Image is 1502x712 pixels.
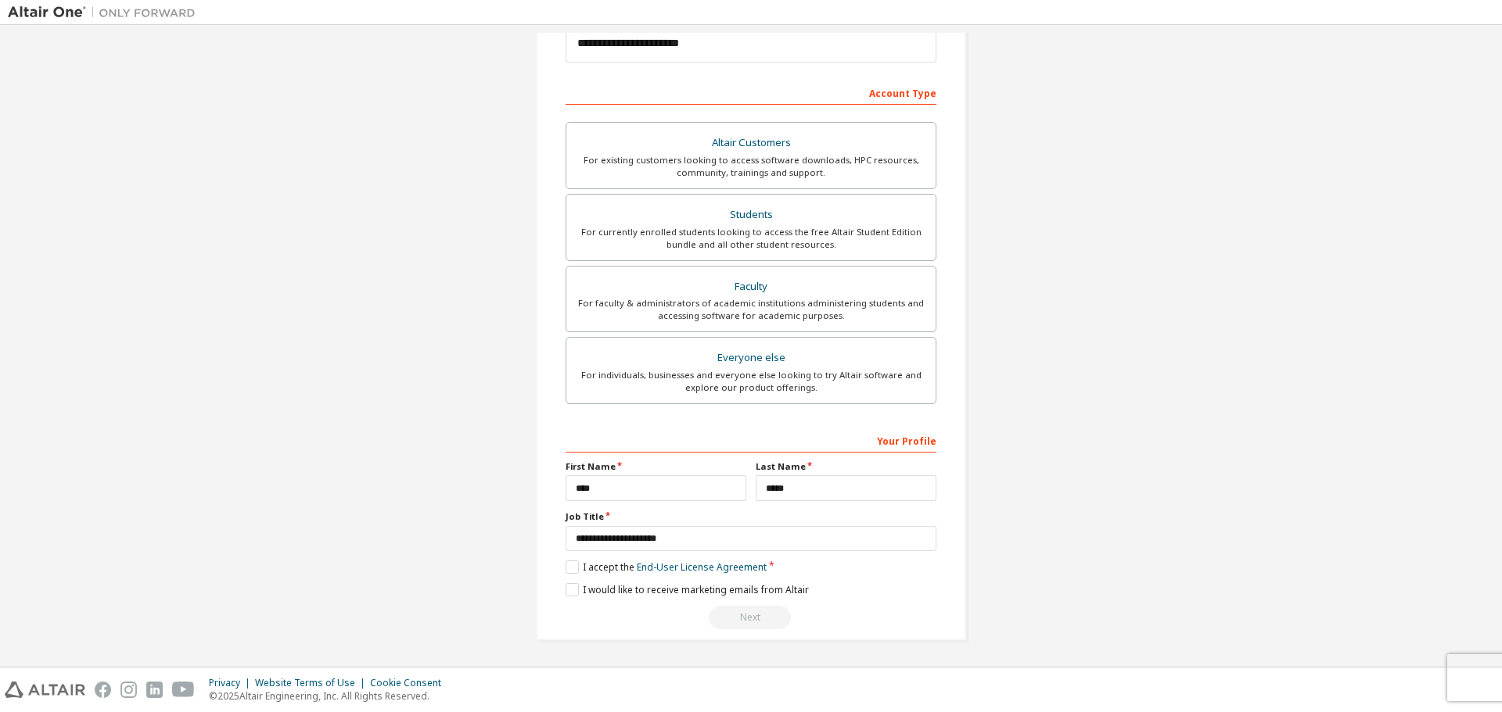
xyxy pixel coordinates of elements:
div: For currently enrolled students looking to access the free Altair Student Edition bundle and all ... [576,226,926,251]
div: Faculty [576,276,926,298]
img: linkedin.svg [146,682,163,698]
div: Privacy [209,677,255,689]
div: Account Type [566,80,936,105]
div: Everyone else [576,347,926,369]
label: Job Title [566,510,936,523]
label: First Name [566,460,746,473]
img: altair_logo.svg [5,682,85,698]
div: Your Profile [566,428,936,453]
div: For individuals, businesses and everyone else looking to try Altair software and explore our prod... [576,369,926,394]
div: Website Terms of Use [255,677,370,689]
div: Students [576,204,926,226]
img: instagram.svg [120,682,137,698]
p: © 2025 Altair Engineering, Inc. All Rights Reserved. [209,689,451,703]
label: I accept the [566,560,767,574]
div: Cookie Consent [370,677,451,689]
img: Altair One [8,5,203,20]
div: Read and acccept EULA to continue [566,606,936,629]
img: youtube.svg [172,682,195,698]
label: I would like to receive marketing emails from Altair [566,583,809,596]
label: Last Name [756,460,936,473]
a: End-User License Agreement [637,560,767,574]
div: Altair Customers [576,132,926,154]
div: For existing customers looking to access software downloads, HPC resources, community, trainings ... [576,154,926,179]
div: For faculty & administrators of academic institutions administering students and accessing softwa... [576,297,926,322]
img: facebook.svg [95,682,111,698]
